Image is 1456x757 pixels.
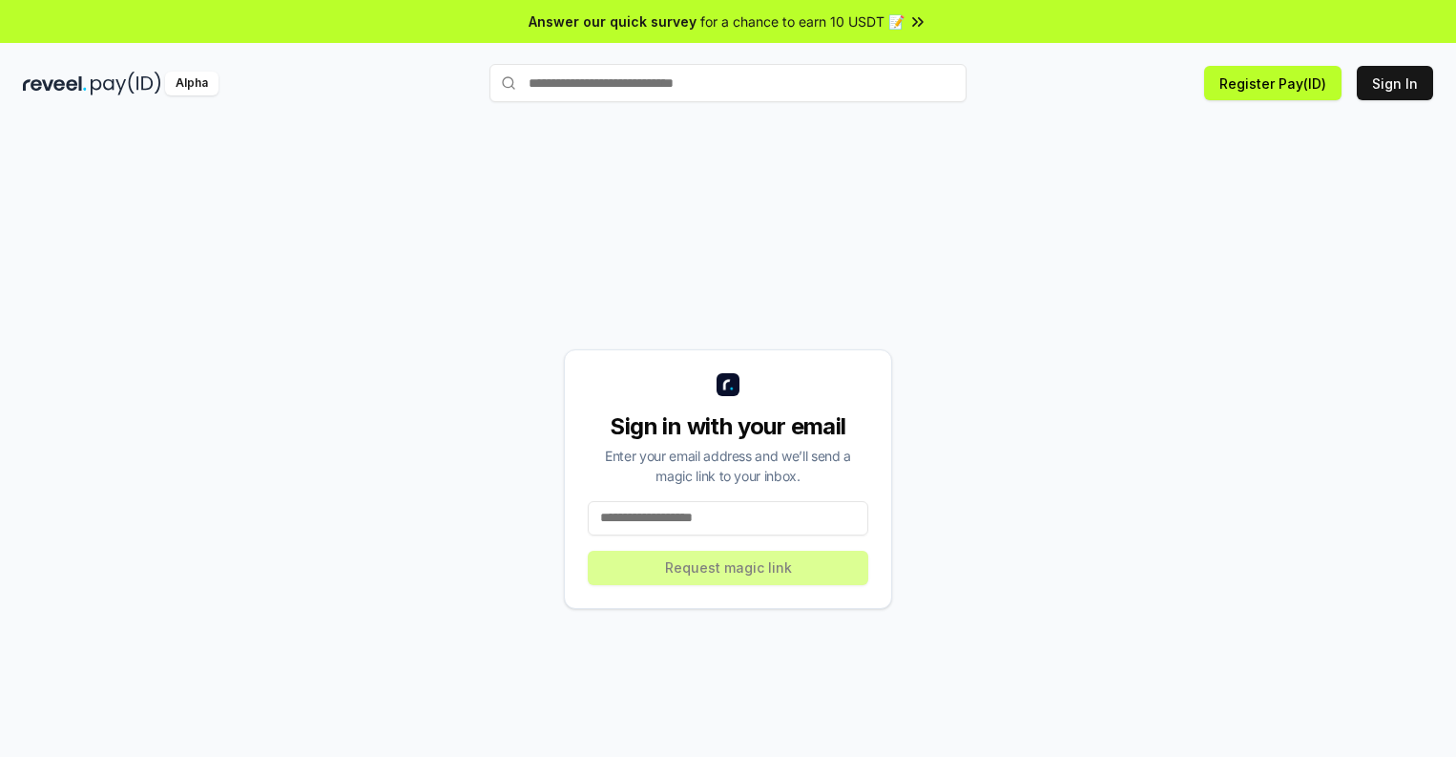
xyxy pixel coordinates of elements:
div: Alpha [165,72,218,95]
span: Answer our quick survey [529,11,697,32]
div: Sign in with your email [588,411,868,442]
img: logo_small [717,373,739,396]
button: Register Pay(ID) [1204,66,1342,100]
button: Sign In [1357,66,1433,100]
div: Enter your email address and we’ll send a magic link to your inbox. [588,446,868,486]
img: reveel_dark [23,72,87,95]
img: pay_id [91,72,161,95]
span: for a chance to earn 10 USDT 📝 [700,11,905,32]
